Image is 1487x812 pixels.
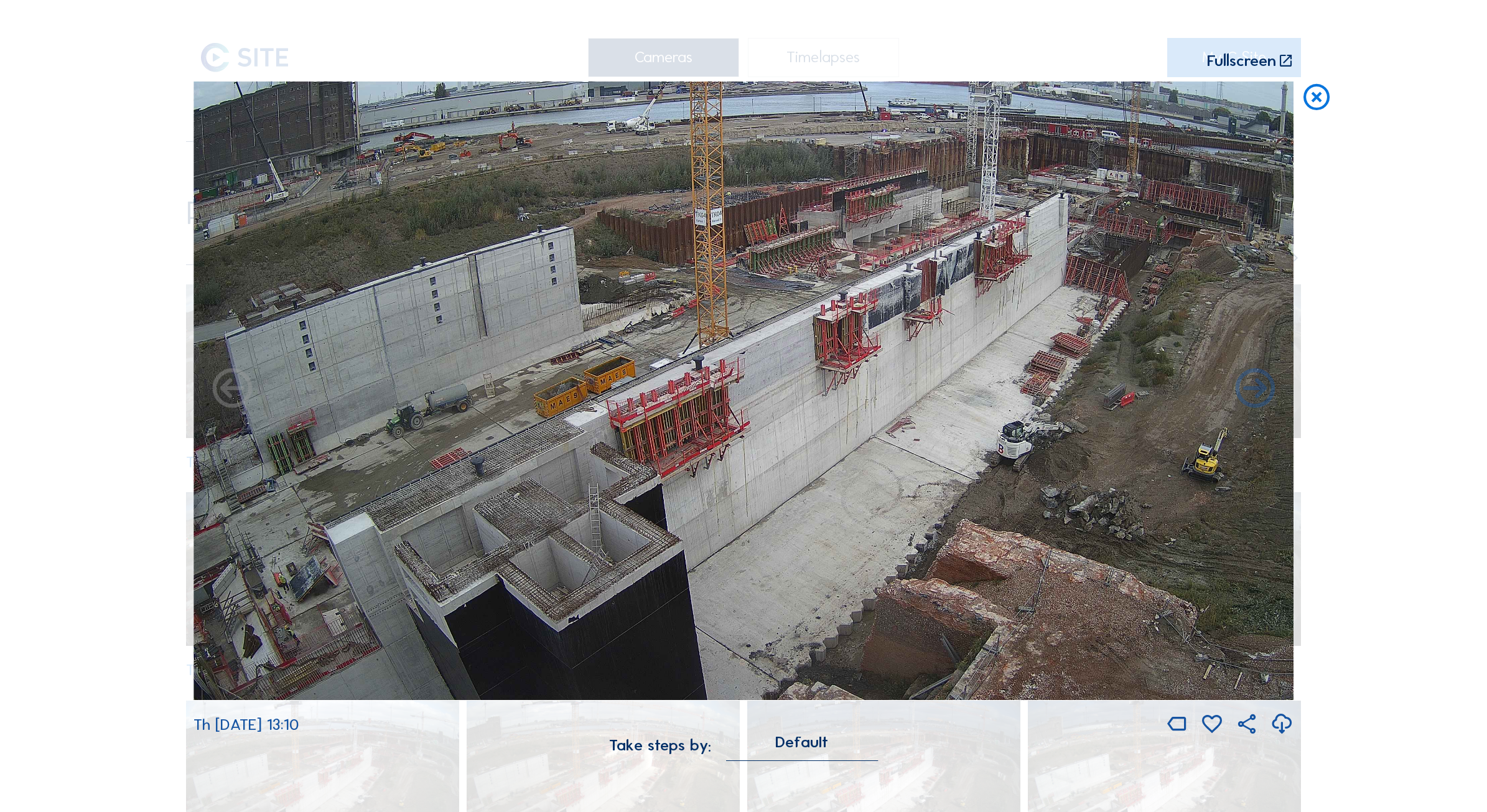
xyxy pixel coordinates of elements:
div: Take steps by: [609,737,711,753]
div: Default [775,737,828,748]
i: Back [1231,366,1279,414]
div: Fullscreen [1207,53,1276,69]
span: Th [DATE] 13:10 [193,715,299,734]
div: Default [726,737,878,760]
i: Forward [208,366,256,414]
img: Image [193,82,1294,701]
